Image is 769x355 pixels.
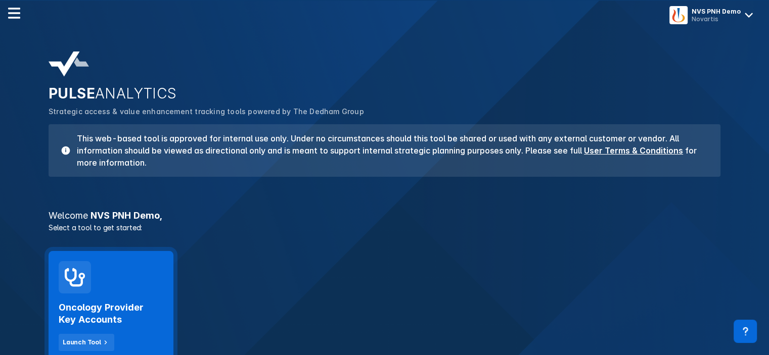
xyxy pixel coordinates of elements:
[95,85,177,102] span: ANALYTICS
[692,15,741,23] div: Novartis
[49,85,720,102] h2: PULSE
[49,210,88,221] span: Welcome
[63,338,101,347] div: Launch Tool
[59,301,163,326] h2: Oncology Provider Key Accounts
[42,222,727,233] p: Select a tool to get started:
[42,211,727,220] h3: NVS PNH Demo ,
[49,52,89,77] img: pulse-analytics-logo
[734,320,757,343] div: Contact Support
[584,145,683,156] a: User Terms & Conditions
[692,8,741,15] div: NVS PNH Demo
[59,334,114,351] button: Launch Tool
[671,8,686,22] img: menu button
[71,132,708,169] h3: This web-based tool is approved for internal use only. Under no circumstances should this tool be...
[49,106,720,117] p: Strategic access & value enhancement tracking tools powered by The Dedham Group
[8,7,20,19] img: menu--horizontal.svg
